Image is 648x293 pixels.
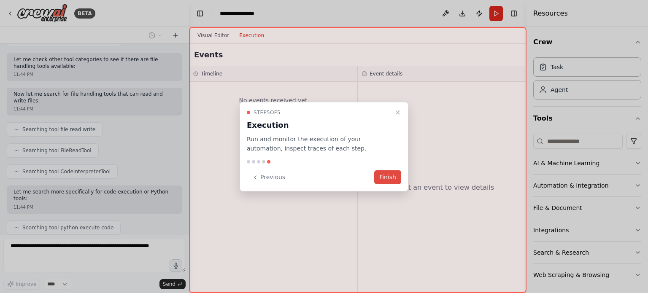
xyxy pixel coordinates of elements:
[374,170,401,184] button: Finish
[247,170,290,184] button: Previous
[194,8,206,19] button: Hide left sidebar
[247,134,391,153] p: Run and monitor the execution of your automation, inspect traces of each step.
[393,107,403,117] button: Close walkthrough
[247,119,391,131] h3: Execution
[254,109,281,116] span: Step 5 of 5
